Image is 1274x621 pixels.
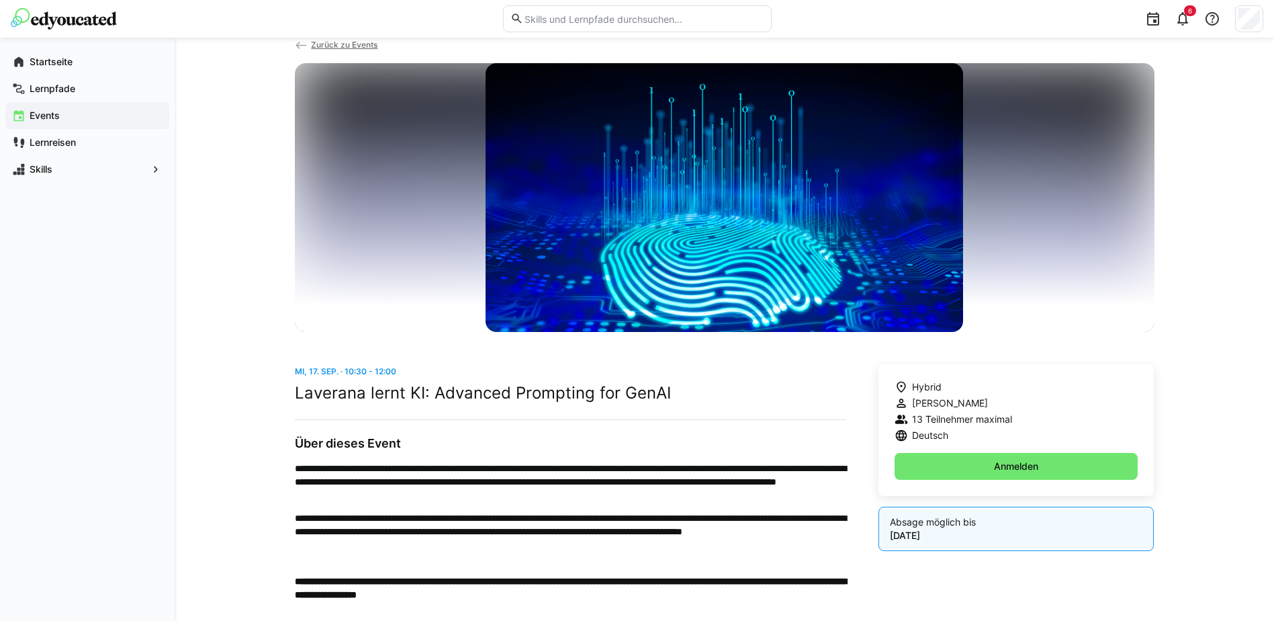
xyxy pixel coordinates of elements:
[912,380,942,394] span: Hybrid
[295,366,396,376] span: Mi, 17. Sep. · 10:30 - 12:00
[295,40,378,50] a: Zurück zu Events
[890,529,1143,542] p: [DATE]
[295,436,846,451] h3: Über dieses Event
[523,13,764,25] input: Skills und Lernpfade durchsuchen…
[992,460,1040,473] span: Anmelden
[895,453,1138,480] button: Anmelden
[912,413,1012,426] span: 13 Teilnehmer maximal
[912,429,948,442] span: Deutsch
[890,515,1143,529] p: Absage möglich bis
[311,40,377,50] span: Zurück zu Events
[1188,7,1192,15] span: 6
[295,383,846,403] h2: Laverana lernt KI: Advanced Prompting for GenAI
[912,397,988,410] span: [PERSON_NAME]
